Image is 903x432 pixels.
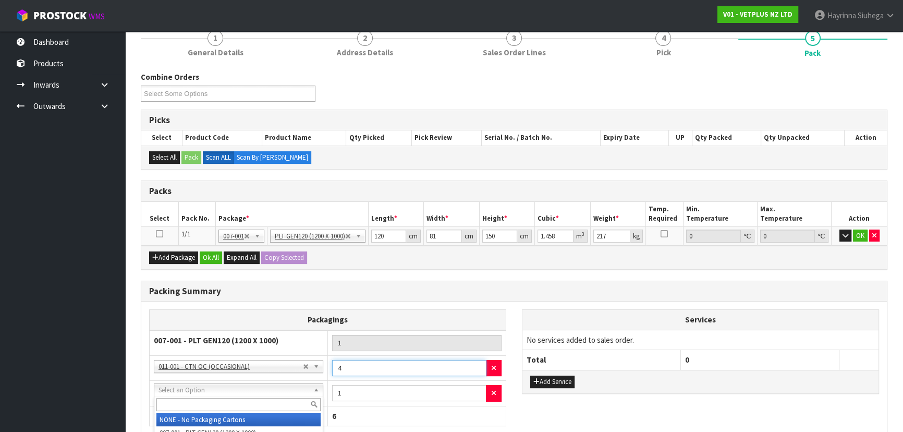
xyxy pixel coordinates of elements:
[141,130,182,145] th: Select
[723,10,792,19] strong: V01 - VETPLUS NZ LTD
[685,355,689,365] span: 0
[181,230,190,238] span: 1/1
[149,251,198,264] button: Add Package
[462,230,477,243] div: cm
[815,230,828,243] div: ℃
[89,11,105,21] small: WMS
[522,350,681,370] th: Total
[522,330,878,350] td: No services added to sales order.
[573,230,588,243] div: m
[33,9,87,22] span: ProStock
[215,202,368,226] th: Package
[832,202,887,226] th: Action
[517,230,532,243] div: cm
[600,130,668,145] th: Expiry Date
[234,151,311,164] label: Scan By [PERSON_NAME]
[158,361,303,373] span: 011-001 - CTN OC (OCCASIONAL)
[805,30,821,46] span: 5
[149,115,879,125] h3: Picks
[530,376,575,388] button: Add Service
[203,151,234,164] label: Scan ALL
[761,130,845,145] th: Qty Unpacked
[655,30,671,46] span: 4
[717,6,798,23] a: V01 - VETPLUS NZ LTD
[178,202,215,226] th: Pack No.
[275,230,345,243] span: PLT GEN120 (1200 X 1000)
[227,253,257,262] span: Expand All
[149,286,879,296] h3: Packing Summary
[188,47,243,58] span: General Details
[482,130,601,145] th: Serial No. / Batch No.
[827,10,856,20] span: Hayrinna
[757,202,831,226] th: Max. Temperature
[406,230,421,243] div: cm
[332,411,336,421] span: 6
[483,47,546,58] span: Sales Order Lines
[337,47,393,58] span: Address Details
[262,130,346,145] th: Product Name
[522,310,878,330] th: Services
[346,130,412,145] th: Qty Picked
[535,202,590,226] th: Cubic
[590,202,646,226] th: Weight
[656,47,670,58] span: Pick
[357,30,373,46] span: 2
[181,151,201,164] button: Pack
[158,384,309,397] span: Select an Option
[630,230,643,243] div: kg
[200,251,222,264] button: Ok All
[141,202,178,226] th: Select
[412,130,482,145] th: Pick Review
[858,10,884,20] span: Siuhega
[223,230,244,243] span: 007-001
[853,230,868,242] button: OK
[804,47,821,58] span: Pack
[506,30,522,46] span: 3
[646,202,683,226] th: Temp. Required
[668,130,692,145] th: UP
[582,231,584,237] sup: 3
[154,335,278,345] strong: 007-001 - PLT GEN120 (1200 X 1000)
[224,251,260,264] button: Expand All
[149,151,180,164] button: Select All
[692,130,761,145] th: Qty Packed
[182,130,262,145] th: Product Code
[149,186,879,196] h3: Packs
[683,202,757,226] th: Min. Temperature
[208,30,223,46] span: 1
[741,230,754,243] div: ℃
[150,406,328,426] th: Total
[261,251,307,264] button: Copy Selected
[141,71,199,82] label: Combine Orders
[368,202,424,226] th: Length
[16,9,29,22] img: cube-alt.png
[424,202,479,226] th: Width
[150,310,506,330] th: Packagings
[844,130,887,145] th: Action
[479,202,535,226] th: Height
[156,413,321,426] li: NONE - No Packaging Cartons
